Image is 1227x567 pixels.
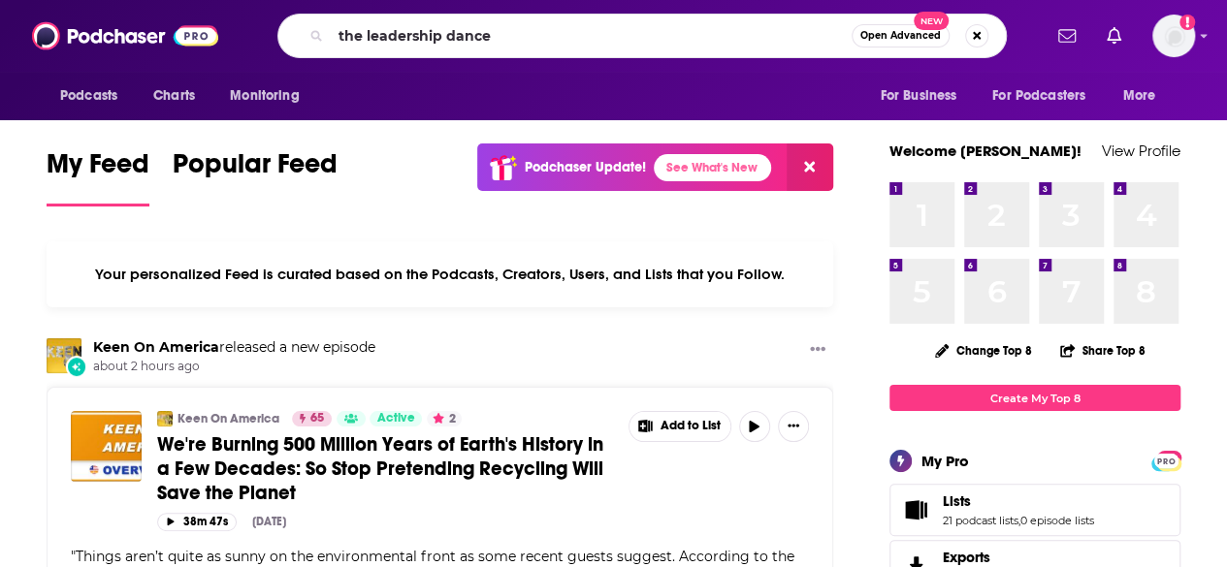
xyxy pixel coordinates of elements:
[1154,454,1178,468] span: PRO
[230,82,299,110] span: Monitoring
[889,484,1180,536] span: Lists
[943,492,1094,510] a: Lists
[47,147,149,192] span: My Feed
[923,338,1044,362] button: Change Top 8
[1152,15,1195,57] button: Show profile menu
[778,411,809,442] button: Show More Button
[889,385,1180,411] a: Create My Top 8
[93,338,219,356] a: Keen On America
[173,147,338,206] a: Popular Feed
[630,412,730,441] button: Show More Button
[47,147,149,206] a: My Feed
[992,82,1085,110] span: For Podcasters
[427,411,462,426] button: 2
[377,409,414,428] span: Active
[292,411,332,426] a: 65
[157,432,603,505] span: We're Burning 500 Million Years of Earth's History in a Few Decades: So Stop Pretending Recycling...
[980,78,1114,114] button: open menu
[525,159,646,175] p: Podchaser Update!
[32,17,218,54] img: Podchaser - Follow, Share and Rate Podcasts
[60,82,117,110] span: Podcasts
[157,513,237,531] button: 38m 47s
[1179,15,1195,30] svg: Add a profile image
[178,411,279,426] a: Keen On America
[866,78,981,114] button: open menu
[1152,15,1195,57] img: User Profile
[47,78,143,114] button: open menu
[252,515,286,528] div: [DATE]
[654,154,771,181] a: See What's New
[943,514,1018,527] a: 21 podcast lists
[216,78,324,114] button: open menu
[1018,514,1020,527] span: ,
[47,338,81,373] img: Keen On America
[157,432,615,505] a: We're Burning 500 Million Years of Earth's History in a Few Decades: So Stop Pretending Recycling...
[173,147,338,192] span: Popular Feed
[331,20,852,51] input: Search podcasts, credits, & more...
[943,549,990,566] span: Exports
[1102,142,1180,160] a: View Profile
[157,411,173,426] img: Keen On America
[1050,19,1083,52] a: Show notifications dropdown
[943,492,971,510] span: Lists
[153,82,195,110] span: Charts
[889,142,1082,160] a: Welcome [PERSON_NAME]!
[310,409,324,428] span: 65
[914,12,949,30] span: New
[661,419,721,433] span: Add to List
[1059,331,1146,369] button: Share Top 8
[802,338,833,362] button: Show More Button
[1020,514,1094,527] a: 0 episode lists
[93,359,375,375] span: about 2 hours ago
[277,14,1007,58] div: Search podcasts, credits, & more...
[921,452,969,470] div: My Pro
[141,78,207,114] a: Charts
[1123,82,1156,110] span: More
[370,411,422,426] a: Active
[880,82,956,110] span: For Business
[1154,453,1178,467] a: PRO
[1152,15,1195,57] span: Logged in as megcassidy
[860,31,941,41] span: Open Advanced
[1110,78,1180,114] button: open menu
[852,24,950,47] button: Open AdvancedNew
[93,338,375,357] h3: released a new episode
[71,411,142,482] img: We're Burning 500 Million Years of Earth's History in a Few Decades: So Stop Pretending Recycling...
[47,241,833,307] div: Your personalized Feed is curated based on the Podcasts, Creators, Users, and Lists that you Follow.
[896,496,935,523] a: Lists
[1099,19,1129,52] a: Show notifications dropdown
[66,356,87,377] div: New Episode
